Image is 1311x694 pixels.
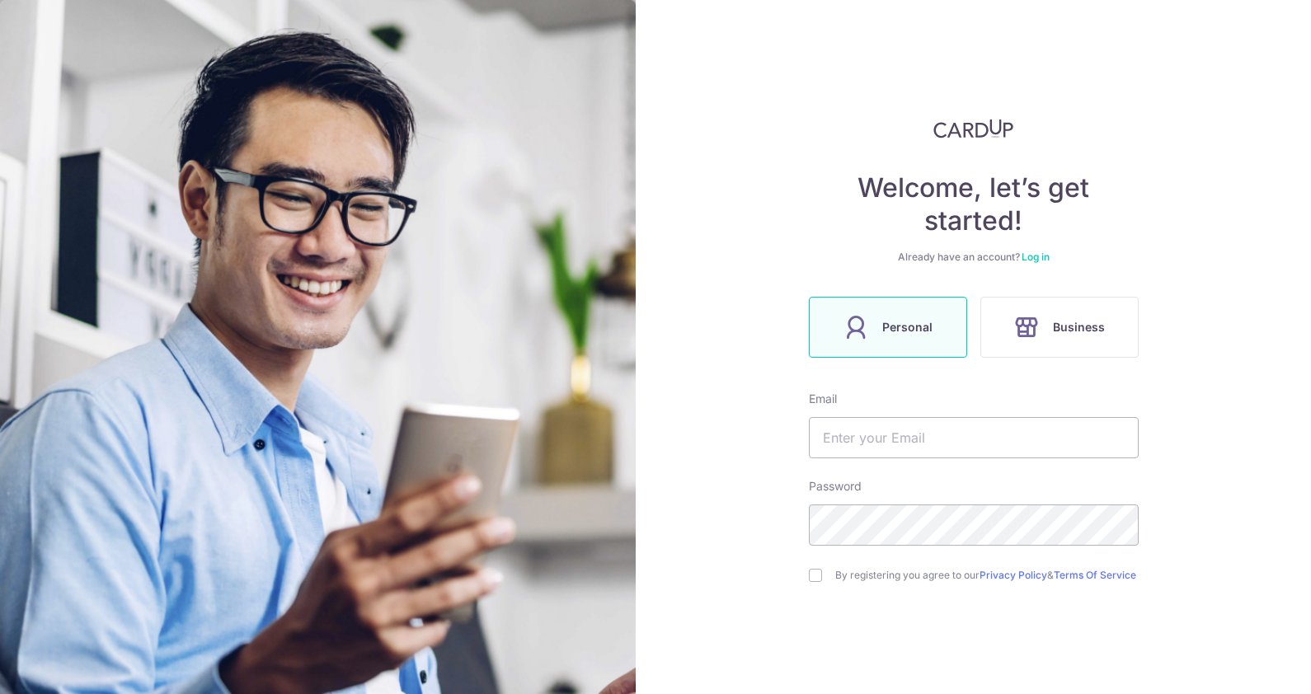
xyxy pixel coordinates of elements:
[809,171,1139,237] h4: Welcome, let’s get started!
[974,297,1145,358] a: Business
[980,569,1047,581] a: Privacy Policy
[835,569,1139,582] label: By registering you agree to our &
[802,297,974,358] a: Personal
[1054,569,1136,581] a: Terms Of Service
[809,478,862,495] label: Password
[809,251,1139,264] div: Already have an account?
[1053,317,1105,337] span: Business
[848,615,1099,679] iframe: reCAPTCHA
[809,417,1139,458] input: Enter your Email
[882,317,933,337] span: Personal
[933,119,1014,138] img: CardUp Logo
[809,391,837,407] label: Email
[1022,251,1050,263] a: Log in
